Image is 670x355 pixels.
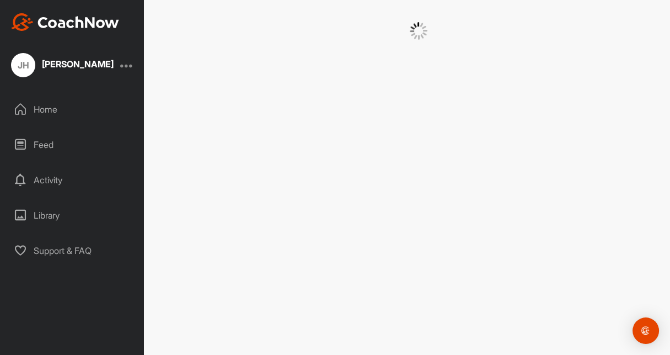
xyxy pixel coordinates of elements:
div: Open Intercom Messenger [633,317,659,344]
div: Activity [6,166,138,194]
img: CoachNow [11,13,119,31]
div: [PERSON_NAME] [42,60,114,68]
div: Feed [6,131,138,158]
div: JH [11,53,35,77]
div: Support & FAQ [6,237,138,264]
div: Library [6,202,138,229]
div: Home [6,96,138,123]
img: G6gVgL6ErOh57ABN0eRmCEwV0I4iEi4d8EwaPGI0tHgoAbU4EAHFLEQAh+QQFCgALACwIAA4AGAASAAAEbHDJSesaOCdk+8xg... [410,22,427,40]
